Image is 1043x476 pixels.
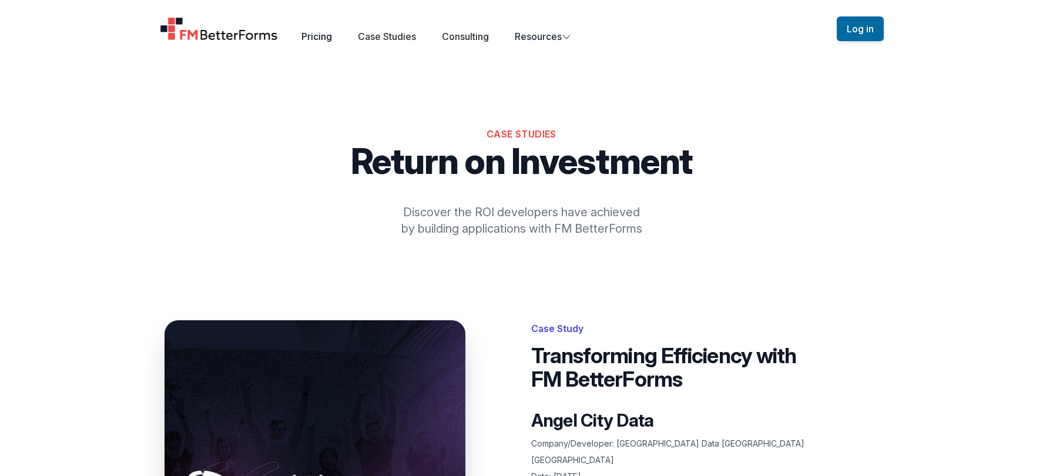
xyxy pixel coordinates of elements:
[160,17,279,41] a: Home
[837,16,884,41] button: Log in
[353,204,691,237] p: Discover the ROI developers have achieved by building applications with FM BetterForms
[531,344,832,391] h1: Transforming Efficiency with FM BetterForms
[301,31,332,42] a: Pricing
[442,31,489,42] a: Consulting
[146,14,898,43] nav: Global
[165,127,879,141] h2: Case Studies
[531,410,832,431] h2: Angel City Data
[531,320,832,337] p: Case Study
[358,31,416,42] a: Case Studies
[515,29,571,43] button: Resources
[165,143,879,179] p: Return on Investment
